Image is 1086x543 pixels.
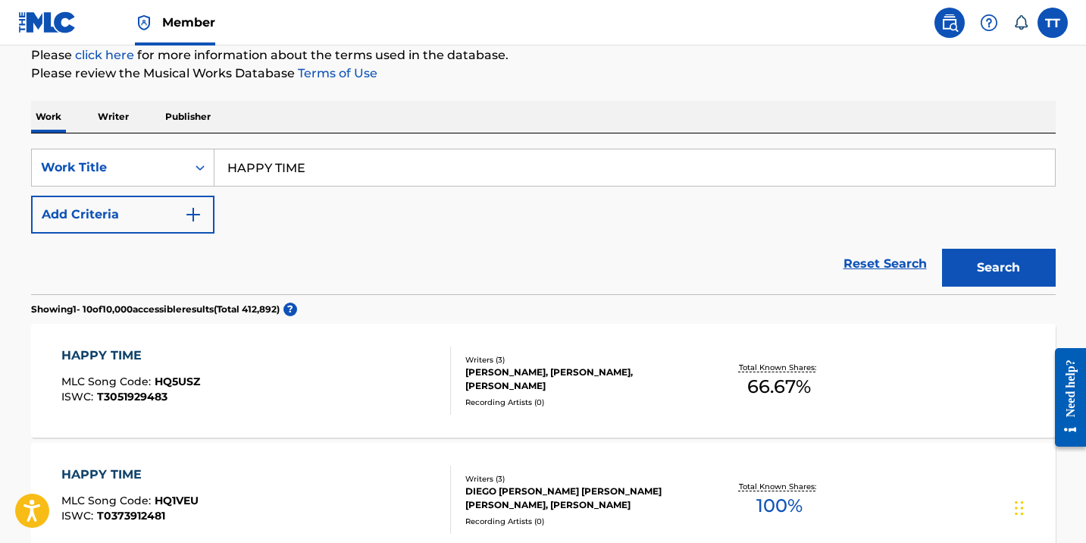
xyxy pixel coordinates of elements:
div: Recording Artists ( 0 ) [465,516,694,527]
span: ? [283,303,297,316]
span: ISWC : [61,390,97,403]
div: Writers ( 3 ) [465,354,694,366]
div: Drag [1015,485,1024,531]
iframe: Chat Widget [1010,470,1086,543]
p: Please for more information about the terms used in the database. [31,46,1056,64]
p: Please review the Musical Works Database [31,64,1056,83]
div: HAPPY TIME [61,466,199,484]
img: MLC Logo [18,11,77,33]
img: Top Rightsholder [135,14,153,32]
div: HAPPY TIME [61,347,200,365]
div: Recording Artists ( 0 ) [465,397,694,408]
span: MLC Song Code : [61,494,155,507]
p: Total Known Shares: [739,481,820,492]
span: 100 % [756,492,803,519]
iframe: Resource Center [1044,336,1086,458]
div: User Menu [1037,8,1068,38]
div: Help [974,8,1004,38]
p: Writer [93,101,133,133]
p: Showing 1 - 10 of 10,000 accessible results (Total 412,892 ) [31,303,280,316]
a: click here [75,48,134,62]
img: help [980,14,998,32]
img: 9d2ae6d4665cec9f34b9.svg [184,206,202,224]
span: 66.67 % [747,373,811,400]
span: MLC Song Code : [61,375,155,388]
button: Search [942,249,1056,287]
button: Add Criteria [31,196,214,234]
a: Terms of Use [295,66,377,80]
div: Notifications [1013,15,1028,30]
span: Member [162,14,215,31]
span: T3051929483 [97,390,167,403]
span: HQ5USZ [155,375,200,388]
img: search [940,14,959,32]
span: HQ1VEU [155,494,199,507]
p: Publisher [161,101,215,133]
div: Writers ( 3 ) [465,473,694,485]
p: Work [31,101,66,133]
p: Total Known Shares: [739,362,820,373]
a: Public Search [934,8,965,38]
a: Reset Search [836,247,934,281]
span: ISWC : [61,509,97,523]
div: DIEGO [PERSON_NAME] [PERSON_NAME] [PERSON_NAME], [PERSON_NAME] [465,485,694,512]
form: Search Form [31,149,1056,294]
span: T0373912481 [97,509,165,523]
div: [PERSON_NAME], [PERSON_NAME], [PERSON_NAME] [465,366,694,393]
a: HAPPY TIMEMLC Song Code:HQ5USZISWC:T3051929483Writers (3)[PERSON_NAME], [PERSON_NAME], [PERSON_NA... [31,324,1056,438]
div: Work Title [41,159,177,177]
